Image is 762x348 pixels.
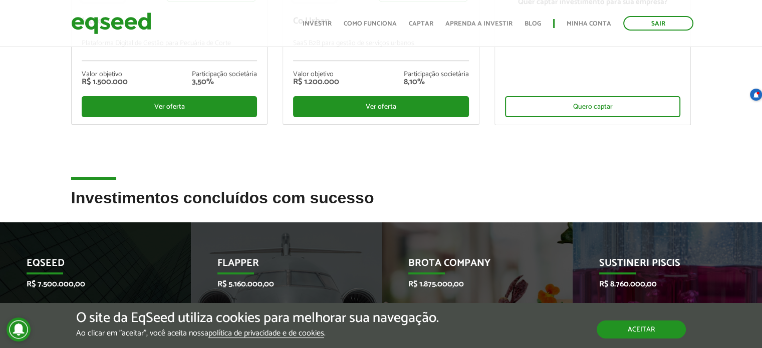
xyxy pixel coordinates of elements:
[82,96,258,117] div: Ver oferta
[293,40,469,61] p: SaaS B2B para gestão de serviços urbanos
[208,329,324,338] a: política de privacidade e de cookies
[192,71,257,78] div: Participação societária
[404,78,469,86] div: 8,10%
[567,21,611,27] a: Minha conta
[409,21,433,27] a: Captar
[303,21,332,27] a: Investir
[408,279,532,289] p: R$ 1.875.000,00
[82,40,258,61] p: Plataforma Digital de Gestão para Pecuária de Corte
[445,21,513,27] a: Aprenda a investir
[217,257,341,274] p: Flapper
[71,10,151,37] img: EqSeed
[599,257,722,274] p: Sustineri Piscis
[27,257,150,274] p: EqSeed
[293,96,469,117] div: Ver oferta
[76,328,439,338] p: Ao clicar em "aceitar", você aceita nossa .
[404,71,469,78] div: Participação societária
[505,96,681,117] div: Quero captar
[217,279,341,289] p: R$ 5.160.000,00
[525,21,541,27] a: Blog
[82,78,128,86] div: R$ 1.500.000
[597,320,686,338] button: Aceitar
[76,310,439,326] h5: O site da EqSeed utiliza cookies para melhorar sua navegação.
[82,71,128,78] div: Valor objetivo
[599,279,722,289] p: R$ 8.760.000,00
[192,78,257,86] div: 3,50%
[623,16,693,31] a: Sair
[344,21,397,27] a: Como funciona
[71,189,691,222] h2: Investimentos concluídos com sucesso
[293,78,339,86] div: R$ 1.200.000
[408,257,532,274] p: Brota Company
[27,279,150,289] p: R$ 7.500.000,00
[293,71,339,78] div: Valor objetivo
